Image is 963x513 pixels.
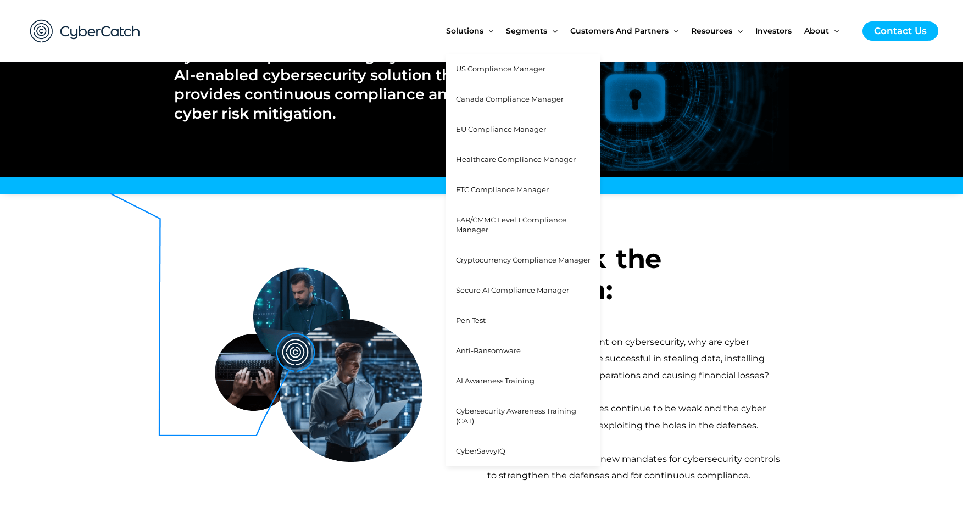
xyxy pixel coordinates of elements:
span: Canada Compliance Manager [456,94,564,103]
span: FTC Compliance Manager [456,185,549,194]
a: Investors [755,8,804,54]
span: CyberSavvyIQ [456,447,505,455]
div: With over $150 billion spent on cybersecurity, why are cyber criminals continuing to be successfu... [487,334,789,384]
span: Cybersecurity Awareness Training (CAT) [456,406,576,426]
span: Menu Toggle [829,8,839,54]
span: Customers and Partners [570,8,669,54]
span: Pen Test [456,316,486,325]
span: Healthcare Compliance Manager [456,155,576,164]
span: Menu Toggle [732,8,742,54]
span: FAR/CMMC Level 1 Compliance Manager [456,215,566,235]
a: Cryptocurrency Compliance Manager [446,245,600,275]
span: Anti-Ransomware [456,346,521,355]
div: This is why there are now new mandates for cybersecurity controls to strengthen the defenses and ... [487,451,789,484]
a: Healthcare Compliance Manager [446,144,600,175]
span: Investors [755,8,792,54]
a: EU Compliance Manager [446,114,600,144]
span: EU Compliance Manager [456,125,546,133]
h2: CyberCatch provides a highly effective AI-enabled cybersecurity solution that provides continuous... [174,46,470,123]
a: Pen Test [446,305,600,336]
div: It’s because cyber defenses continue to be weak and the cyber criminals are finding and exploitin... [487,400,789,434]
span: Secure AI Compliance Manager [456,286,569,294]
h3: Let's ask the question: [487,243,789,306]
a: AI Awareness Training [446,366,600,396]
a: Canada Compliance Manager [446,84,600,114]
a: FTC Compliance Manager [446,175,600,205]
a: Anti-Ransomware [446,336,600,366]
a: Cybersecurity Awareness Training (CAT) [446,396,600,437]
a: Secure AI Compliance Manager [446,275,600,305]
a: US Compliance Manager [446,54,600,84]
span: Resources [691,8,732,54]
span: Menu Toggle [483,8,493,54]
a: FAR/CMMC Level 1 Compliance Manager [446,205,600,246]
span: US Compliance Manager [456,64,545,73]
span: Segments [506,8,547,54]
a: Contact Us [862,21,938,41]
a: CyberSavvyIQ [446,436,600,466]
span: About [804,8,829,54]
span: Solutions [446,8,483,54]
span: Menu Toggle [669,8,678,54]
img: CyberCatch [19,8,151,54]
span: AI Awareness Training [456,376,535,385]
nav: Site Navigation: New Main Menu [446,8,851,54]
span: Cryptocurrency Compliance Manager [456,255,591,264]
span: Menu Toggle [547,8,557,54]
